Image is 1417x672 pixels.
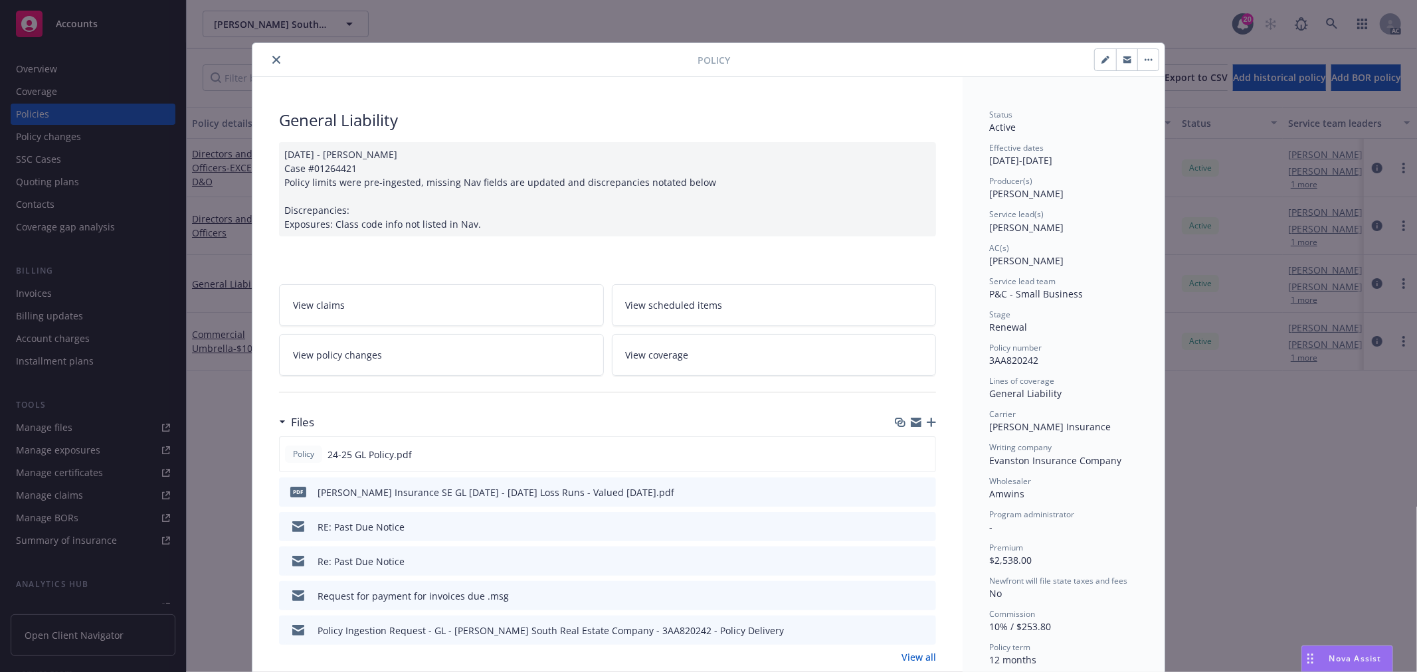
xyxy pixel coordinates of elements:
[318,520,405,534] div: RE: Past Due Notice
[989,209,1044,220] span: Service lead(s)
[698,53,730,67] span: Policy
[989,653,1036,666] span: 12 months
[318,554,405,568] div: Re: Past Due Notice
[989,187,1064,200] span: [PERSON_NAME]
[612,284,937,326] a: View scheduled items
[989,242,1009,254] span: AC(s)
[919,485,931,499] button: preview file
[989,221,1064,234] span: [PERSON_NAME]
[989,342,1042,353] span: Policy number
[989,587,1002,600] span: No
[989,575,1127,586] span: Newfront will file state taxes and fees
[989,375,1054,386] span: Lines of coverage
[989,554,1032,566] span: $2,538.00
[897,485,908,499] button: download file
[989,487,1024,500] span: Amwins
[989,254,1064,267] span: [PERSON_NAME]
[989,408,1016,420] span: Carrier
[989,420,1111,433] span: [PERSON_NAME] Insurance
[612,334,937,376] a: View coverage
[989,175,1032,187] span: Producer(s)
[279,414,314,431] div: Files
[989,454,1121,467] span: Evanston Insurance Company
[989,309,1010,320] span: Stage
[989,121,1016,133] span: Active
[279,284,604,326] a: View claims
[989,109,1012,120] span: Status
[919,520,931,534] button: preview file
[919,624,931,637] button: preview file
[1329,653,1382,664] span: Nova Assist
[279,334,604,376] a: View policy changes
[318,624,784,637] div: Policy Ingestion Request - GL - [PERSON_NAME] South Real Estate Company - 3AA820242 - Policy Deli...
[897,589,908,603] button: download file
[989,521,992,533] span: -
[897,448,907,462] button: download file
[989,509,1074,520] span: Program administrator
[989,542,1023,553] span: Premium
[989,387,1062,400] span: General Liability
[989,641,1030,653] span: Policy term
[290,487,306,497] span: pdf
[626,298,723,312] span: View scheduled items
[919,554,931,568] button: preview file
[1301,645,1393,672] button: Nova Assist
[626,348,689,362] span: View coverage
[989,142,1044,153] span: Effective dates
[989,142,1138,167] div: [DATE] - [DATE]
[989,608,1035,620] span: Commission
[901,650,936,664] a: View all
[318,589,509,603] div: Request for payment for invoices due .msg
[989,442,1052,453] span: Writing company
[279,142,936,236] div: [DATE] - [PERSON_NAME] Case #01264421 Policy limits were pre-ingested, missing Nav fields are upd...
[291,414,314,431] h3: Files
[989,276,1056,287] span: Service lead team
[918,448,930,462] button: preview file
[989,620,1051,633] span: 10% / $253.80
[293,298,345,312] span: View claims
[989,288,1083,300] span: P&C - Small Business
[293,348,382,362] span: View policy changes
[919,589,931,603] button: preview file
[897,624,908,637] button: download file
[897,520,908,534] button: download file
[989,475,1031,487] span: Wholesaler
[1302,646,1319,671] div: Drag to move
[279,109,936,131] div: General Liability
[328,448,412,462] span: 24-25 GL Policy.pdf
[897,554,908,568] button: download file
[268,52,284,68] button: close
[290,448,317,460] span: Policy
[989,354,1038,367] span: 3AA820242
[989,321,1027,333] span: Renewal
[318,485,674,499] div: [PERSON_NAME] Insurance SE GL [DATE] - [DATE] Loss Runs - Valued [DATE].pdf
